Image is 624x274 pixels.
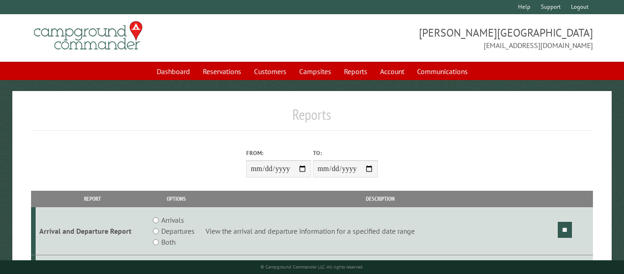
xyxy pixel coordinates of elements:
small: © Campground Commander LLC. All rights reserved. [260,264,364,270]
td: View the arrival and departure information for a specified date range [204,207,556,255]
a: Customers [249,63,292,80]
label: To: [313,149,378,157]
a: Reports [338,63,373,80]
a: Communications [412,63,473,80]
label: Arrivals [161,215,184,226]
a: Reservations [197,63,247,80]
label: Departures [161,226,195,236]
a: Campsites [294,63,337,80]
td: Arrival and Departure Report [36,207,149,255]
th: Description [204,191,556,207]
th: Report [36,191,149,207]
a: Dashboard [151,63,196,80]
th: Options [149,191,204,207]
span: [PERSON_NAME][GEOGRAPHIC_DATA] [EMAIL_ADDRESS][DOMAIN_NAME] [312,25,593,51]
label: From: [246,149,311,157]
h1: Reports [31,106,592,131]
label: Both [161,236,175,247]
img: Campground Commander [31,18,145,54]
a: Account [375,63,410,80]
